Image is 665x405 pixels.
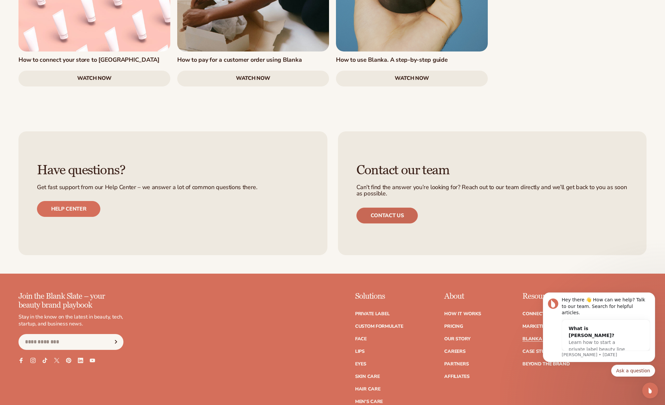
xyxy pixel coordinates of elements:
[642,383,658,398] iframe: Intercom live chat
[522,362,570,366] a: Beyond the brand
[522,312,575,316] a: Connect your store
[37,201,100,217] a: Help center
[37,163,309,178] h3: Have questions?
[355,292,403,301] p: Solutions
[336,56,488,64] h3: How to use Blanka. A step-by-step guide
[18,292,123,310] p: Join the Blank Slate – your beauty brand playbook
[355,374,380,379] a: Skin Care
[356,208,418,223] a: Contact us
[444,337,470,341] a: Our Story
[336,71,488,86] a: watch now
[177,56,329,64] h3: How to pay for a customer order using Blanka
[444,312,481,316] a: How It Works
[18,56,170,64] h3: How to connect your store to [GEOGRAPHIC_DATA]
[522,324,573,329] a: Marketing services
[522,292,575,301] p: Resources
[355,387,380,391] a: Hair Care
[522,337,566,341] a: Blanka Academy
[177,71,329,86] a: watch now
[356,163,628,178] h3: Contact our team
[355,399,383,404] a: Men's Care
[109,334,123,350] button: Subscribe
[37,184,309,191] p: Get fast support from our Help Center – we answer a lot of common questions there.
[444,374,469,379] a: Affiliates
[355,362,366,366] a: Eyes
[522,349,555,354] a: Case Studies
[356,184,628,197] p: Can’t find the answer you’re looking for? Reach out to our team directly and we’ll get back to yo...
[355,312,389,316] a: Private label
[533,277,665,387] iframe: Intercom notifications message
[444,362,469,366] a: Partners
[18,314,123,327] p: Stay in the know on the latest in beauty, tech, startup, and business news.
[18,71,170,86] a: watch now
[444,324,463,329] a: Pricing
[444,349,465,354] a: Careers
[355,349,365,354] a: Lips
[355,324,403,329] a: Custom formulate
[444,292,481,301] p: About
[355,337,367,341] a: Face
